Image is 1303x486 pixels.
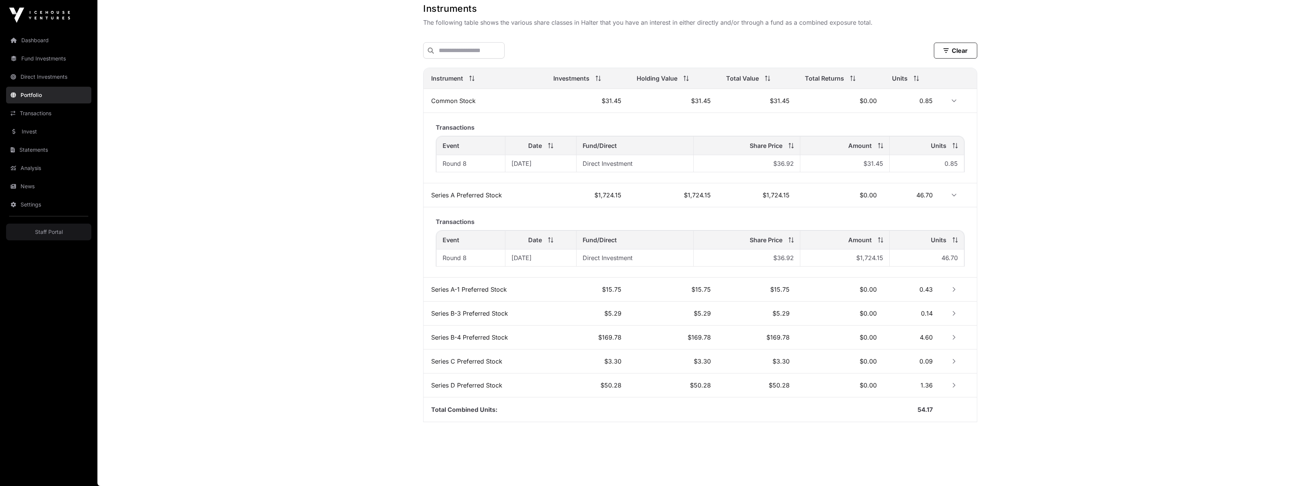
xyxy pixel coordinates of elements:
[546,326,629,349] td: $169.78
[583,141,617,150] span: Fund/Direct
[934,43,977,59] button: Clear
[505,155,576,172] td: [DATE]
[931,141,946,150] span: Units
[948,189,960,201] button: Row Expanded
[797,349,885,373] td: $0.00
[718,183,797,207] td: $1,724.15
[6,196,91,213] a: Settings
[443,235,459,245] span: Event
[726,74,759,83] span: Total Value
[6,160,91,176] a: Analysis
[528,235,542,245] span: Date
[436,155,505,172] td: Round 8
[797,89,885,113] td: $0.00
[848,235,872,245] span: Amount
[546,183,629,207] td: $1,724.15
[892,74,908,83] span: Units
[424,89,546,113] td: Common Stock
[629,373,718,397] td: $50.28
[629,326,718,349] td: $169.78
[718,89,797,113] td: $31.45
[773,254,794,262] span: $36.92
[6,68,91,85] a: Direct Investments
[920,334,933,341] span: 4.60
[6,87,91,103] a: Portfolio
[431,406,497,413] span: Total Combined Units:
[424,326,546,349] td: Series B-4 Preferred Stock
[800,249,890,267] td: $1,724.15
[424,278,546,302] td: Series A-1 Preferred Stock
[423,18,977,27] p: The following table shows the various share classes in Halter that you have an interest in either...
[948,307,960,319] button: Row Collapsed
[424,373,546,397] td: Series D Preferred Stock
[505,249,576,267] td: [DATE]
[424,183,546,207] td: Series A Preferred Stock
[921,310,933,317] span: 0.14
[797,278,885,302] td: $0.00
[718,326,797,349] td: $169.78
[637,74,677,83] span: Holding Value
[546,302,629,326] td: $5.29
[750,235,782,245] span: Share Price
[546,373,629,397] td: $50.28
[443,141,459,150] span: Event
[718,349,797,373] td: $3.30
[6,141,91,158] a: Statements
[583,160,632,167] span: Direct Investment
[948,379,960,391] button: Row Collapsed
[424,302,546,326] td: Series B-3 Preferred Stock
[6,50,91,67] a: Fund Investments
[718,373,797,397] td: $50.28
[750,141,782,150] span: Share Price
[916,191,933,199] span: 46.70
[931,235,946,245] span: Units
[629,278,718,302] td: $15.75
[948,95,960,107] button: Row Expanded
[6,224,91,240] a: Staff Portal
[629,183,718,207] td: $1,724.15
[583,254,632,262] span: Direct Investment
[718,278,797,302] td: $15.75
[6,123,91,140] a: Invest
[919,286,933,293] span: 0.43
[948,283,960,295] button: Row Collapsed
[773,160,794,167] span: $36.92
[431,74,463,83] span: Instrument
[797,326,885,349] td: $0.00
[921,381,933,389] span: 1.36
[629,302,718,326] td: $5.29
[945,160,958,167] span: 0.85
[629,89,718,113] td: $31.45
[546,278,629,302] td: $15.75
[941,254,958,262] span: 46.70
[528,141,542,150] span: Date
[919,357,933,365] span: 0.09
[918,406,933,413] span: 54.17
[629,349,718,373] td: $3.30
[424,349,546,373] td: Series C Preferred Stock
[797,183,885,207] td: $0.00
[423,3,977,15] h1: Instruments
[546,349,629,373] td: $3.30
[805,74,844,83] span: Total Returns
[948,355,960,367] button: Row Collapsed
[553,74,589,83] span: Investments
[546,89,629,113] td: $31.45
[436,218,475,226] span: Transactions
[948,331,960,343] button: Row Collapsed
[718,302,797,326] td: $5.29
[800,155,890,172] td: $31.45
[436,249,505,267] td: Round 8
[583,235,617,245] span: Fund/Direct
[9,8,70,23] img: Icehouse Ventures Logo
[797,373,885,397] td: $0.00
[6,105,91,122] a: Transactions
[797,302,885,326] td: $0.00
[848,141,872,150] span: Amount
[1265,449,1303,486] iframe: Chat Widget
[6,32,91,49] a: Dashboard
[919,97,933,105] span: 0.85
[436,124,475,131] span: Transactions
[6,178,91,195] a: News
